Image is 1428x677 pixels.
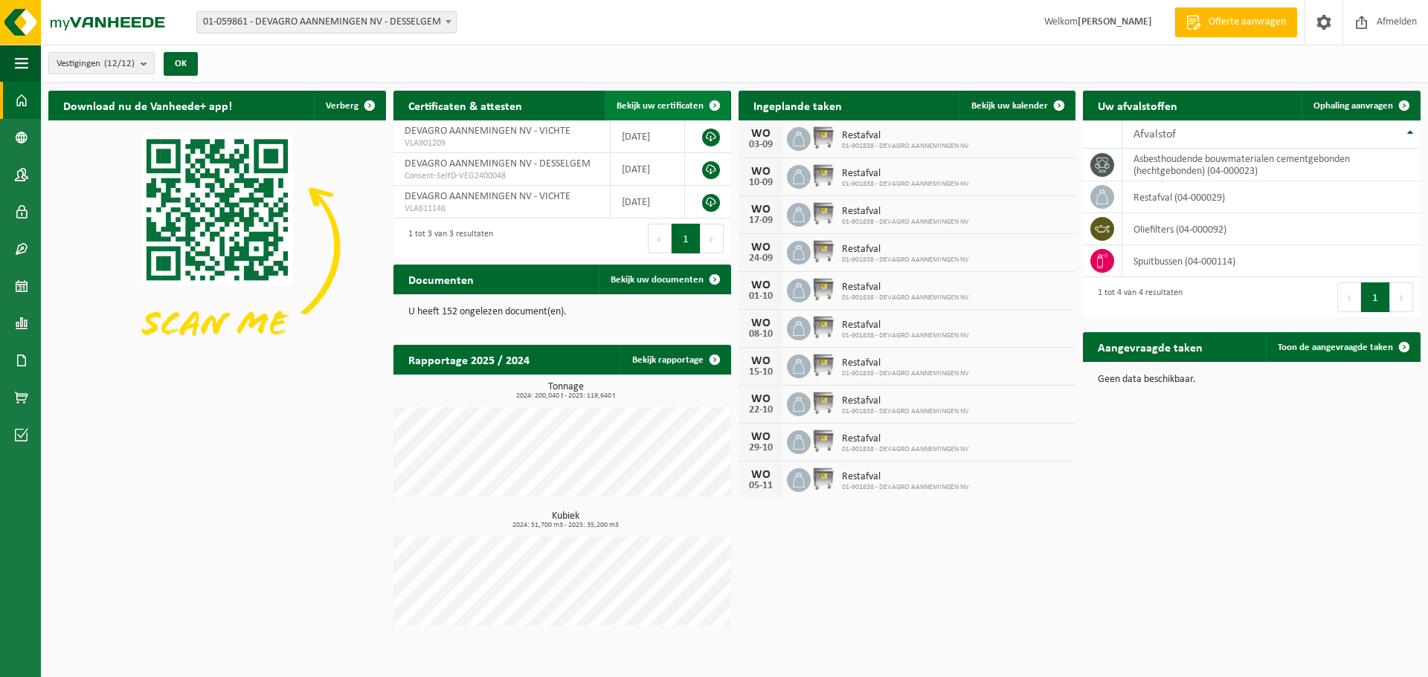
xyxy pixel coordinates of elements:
[811,201,836,226] img: WB-1100-GAL-GY-02
[842,244,969,256] span: Restafval
[811,239,836,264] img: WB-1100-GAL-GY-02
[401,522,731,529] span: 2024: 51,700 m3 - 2025: 35,200 m3
[842,206,969,218] span: Restafval
[842,294,969,302] span: 01-901838 - DEVAGRO AANNEMINGEN NV
[1361,282,1390,312] button: 1
[393,265,489,294] h2: Documenten
[842,483,969,492] span: 01-901838 - DEVAGRO AANNEMINGEN NV
[842,471,969,483] span: Restafval
[746,481,776,491] div: 05-11
[401,382,731,400] h3: Tonnage
[746,317,776,329] div: WO
[1313,101,1393,111] span: Ophaling aanvragen
[401,511,731,529] h3: Kubiek
[57,53,135,75] span: Vestigingen
[1078,16,1152,27] strong: [PERSON_NAME]
[811,163,836,188] img: WB-1100-GAL-GY-02
[1122,181,1421,213] td: restafval (04-000029)
[393,345,544,374] h2: Rapportage 2025 / 2024
[1083,91,1192,120] h2: Uw afvalstoffen
[48,120,386,373] img: Download de VHEPlus App
[842,395,969,407] span: Restafval
[842,331,969,340] span: 01-901838 - DEVAGRO AANNEMINGEN NV
[842,445,969,454] span: 01-901838 - DEVAGRO AANNEMINGEN NV
[701,224,724,253] button: Next
[611,186,685,218] td: [DATE]
[811,276,836,302] img: WB-1100-GAL-GY-02
[746,178,776,188] div: 10-09
[811,125,836,150] img: WB-1100-GAL-GY-02
[605,91,730,120] a: Bekijk uw certificaten
[811,390,836,415] img: WB-1100-GAL-GY-02
[842,130,969,142] span: Restafval
[197,12,456,33] span: 01-059861 - DEVAGRO AANNEMINGEN NV - DESSELGEM
[746,128,776,140] div: WO
[811,314,836,340] img: WB-1100-GAL-GY-02
[405,137,599,149] span: VLA901209
[1174,7,1297,37] a: Offerte aanvragen
[599,265,730,294] a: Bekijk uw documenten
[1122,245,1421,277] td: spuitbussen (04-000114)
[1090,281,1183,314] div: 1 tot 4 van 4 resultaten
[1122,149,1421,181] td: asbesthoudende bouwmaterialen cementgebonden (hechtgebonden) (04-000023)
[746,469,776,481] div: WO
[739,91,857,120] h2: Ingeplande taken
[746,242,776,253] div: WO
[746,166,776,178] div: WO
[1390,282,1413,312] button: Next
[48,52,155,74] button: Vestigingen(12/12)
[746,443,776,453] div: 29-10
[746,405,776,415] div: 22-10
[620,345,730,375] a: Bekijk rapportage
[611,153,685,186] td: [DATE]
[48,91,247,120] h2: Download nu de Vanheede+ app!
[408,307,716,317] p: U heeft 152 ongelezen document(en).
[746,367,776,378] div: 15-10
[1098,375,1406,385] p: Geen data beschikbaar.
[393,91,537,120] h2: Certificaten & attesten
[746,355,776,367] div: WO
[842,320,969,331] span: Restafval
[1302,91,1419,120] a: Ophaling aanvragen
[405,203,599,215] span: VLA611146
[617,101,704,111] span: Bekijk uw certificaten
[746,204,776,216] div: WO
[842,218,969,227] span: 01-901838 - DEVAGRO AANNEMINGEN NV
[611,275,704,285] span: Bekijk uw documenten
[811,466,836,491] img: WB-1100-GAL-GY-02
[842,142,969,151] span: 01-901838 - DEVAGRO AANNEMINGEN NV
[746,431,776,443] div: WO
[405,158,591,169] span: DEVAGRO AANNEMINGEN NV - DESSELGEM
[672,224,701,253] button: 1
[959,91,1074,120] a: Bekijk uw kalender
[1266,332,1419,362] a: Toon de aangevraagde taken
[405,126,570,137] span: DEVAGRO AANNEMINGEN NV - VICHTE
[842,180,969,189] span: 01-901838 - DEVAGRO AANNEMINGEN NV
[746,216,776,226] div: 17-09
[648,224,672,253] button: Previous
[746,140,776,150] div: 03-09
[1083,332,1218,361] h2: Aangevraagde taken
[1133,129,1176,140] span: Afvalstof
[1122,213,1421,245] td: oliefilters (04-000092)
[405,170,599,182] span: Consent-SelfD-VEG2400048
[842,369,969,378] span: 01-901838 - DEVAGRO AANNEMINGEN NV
[811,428,836,453] img: WB-1100-GAL-GY-02
[164,52,198,76] button: OK
[842,282,969,294] span: Restafval
[405,191,570,202] span: DEVAGRO AANNEMINGEN NV - VICHTE
[811,352,836,378] img: WB-1100-GAL-GY-02
[1337,282,1361,312] button: Previous
[842,256,969,265] span: 01-901838 - DEVAGRO AANNEMINGEN NV
[746,279,776,291] div: WO
[611,120,685,153] td: [DATE]
[401,392,731,400] span: 2024: 200,040 t - 2025: 119,640 t
[842,357,969,369] span: Restafval
[842,168,969,180] span: Restafval
[842,407,969,416] span: 01-901838 - DEVAGRO AANNEMINGEN NV
[314,91,385,120] button: Verberg
[104,59,135,68] count: (12/12)
[746,329,776,340] div: 08-10
[401,222,493,255] div: 1 tot 3 van 3 resultaten
[1205,15,1290,30] span: Offerte aanvragen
